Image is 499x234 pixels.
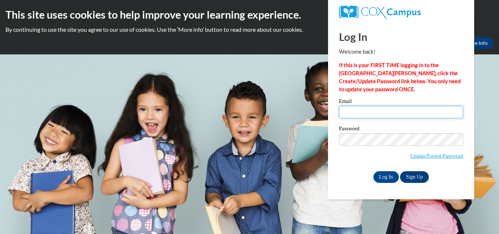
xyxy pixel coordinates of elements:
[410,153,463,159] a: Update/Forgot Password
[339,5,463,19] a: COX Campus
[339,48,463,56] p: Welcome back!
[373,171,399,183] input: Log In
[459,37,494,49] a: More Info
[5,7,494,22] h2: This site uses cookies to help improve your learning experience.
[339,126,463,133] label: Password
[339,29,463,44] h1: Log In
[400,171,428,183] a: Sign Up
[339,5,421,19] img: COX Campus
[339,99,463,106] label: Email
[339,62,461,92] strong: If this is your FIRST TIME logging in to the [GEOGRAPHIC_DATA][PERSON_NAME], click the Create/Upd...
[5,26,494,34] p: By continuing to use the site you agree to our use of cookies. Use the ‘More info’ button to read...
